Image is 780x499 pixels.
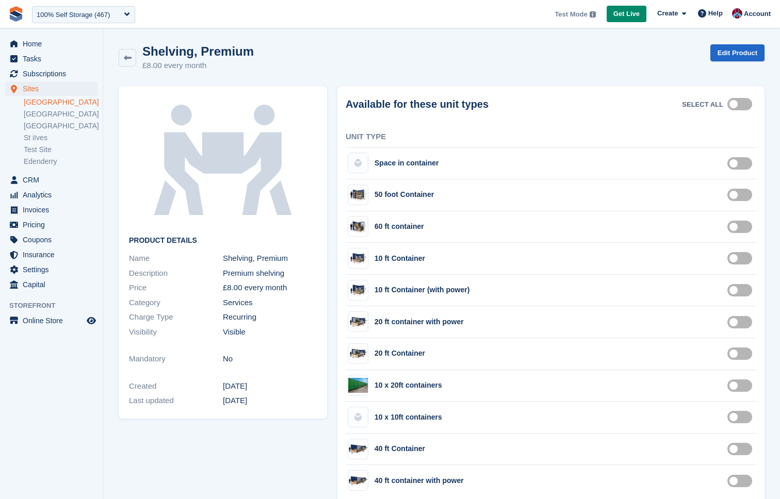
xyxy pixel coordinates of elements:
[375,475,464,486] div: 40 ft container with power
[348,251,368,266] img: 10-ft-container.jpg
[5,262,98,277] a: menu
[223,395,317,407] div: [DATE]
[727,480,756,481] label: 8054
[129,395,223,407] div: Last updated
[23,247,85,262] span: Insurance
[375,158,438,169] div: Space in container
[727,194,756,196] label: 2959
[223,311,317,323] div: Recurring
[348,346,368,361] img: 20-ft-container.jpg
[5,218,98,232] a: menu
[348,473,368,488] img: 40-ft-container(1).jpg
[727,448,756,450] label: 2946
[129,353,223,365] div: Mandatory
[129,380,223,392] div: Created
[727,226,756,227] label: 2960
[727,353,756,355] label: 2945
[23,313,85,328] span: Online Store
[348,407,368,427] img: blank-unit-type-icon-ffbac7b88ba66c5e286b0e438baccc4b9c83835d4c34f86887a83fc20ec27e7b.svg
[348,188,368,203] img: 50-sqft-container.jpg
[24,121,98,131] a: [GEOGRAPHIC_DATA]
[727,103,756,105] label: Toggle all
[129,237,317,245] h2: Product Details
[348,153,368,173] img: blank-unit-type-icon-ffbac7b88ba66c5e286b0e438baccc4b9c83835d4c34f86887a83fc20ec27e7b.svg
[348,219,368,234] img: 60-sqft-container.jpg
[727,162,756,164] label: 5673
[375,348,425,359] div: 20 ft Container
[348,314,368,329] img: 20-ft-container.jpg
[9,301,103,311] span: Storefront
[129,311,223,323] div: Charge Type
[5,173,98,187] a: menu
[23,52,85,66] span: Tasks
[23,81,85,96] span: Sites
[727,258,756,259] label: 2944
[348,441,368,456] img: 40-ft-container.jpg
[23,262,85,277] span: Settings
[142,60,254,72] p: £8.00 every month
[223,326,317,338] div: Visible
[5,203,98,217] a: menu
[223,353,317,365] div: No
[24,133,98,143] a: St iIves
[24,97,98,107] a: [GEOGRAPHIC_DATA]
[23,188,85,202] span: Analytics
[346,98,489,110] h2: Available for these unit types
[732,8,742,19] img: David Hughes
[5,52,98,66] a: menu
[129,297,223,309] div: Category
[657,8,678,19] span: Create
[375,285,469,295] div: 10 ft Container (with power)
[5,81,98,96] a: menu
[5,37,98,51] a: menu
[744,9,771,19] span: Account
[5,277,98,292] a: menu
[375,443,425,454] div: 40 ft Container
[682,99,723,110] div: Select all
[85,314,98,327] a: Preview store
[727,417,756,418] label: 10859
[727,321,756,323] label: 4299
[5,313,98,328] a: menu
[348,378,368,393] img: outdoor-storage.JPEG
[23,173,85,187] span: CRM
[613,9,640,19] span: Get Live
[37,10,110,20] div: 100% Self Storage (467)
[555,9,587,20] span: Test Mode
[24,109,98,119] a: [GEOGRAPHIC_DATA]
[348,282,368,297] img: 10-ft-container.jpg
[8,6,24,22] img: stora-icon-8386f47178a22dfd0bd8f6a31ec36ba5ce8667c1dd55bd0f319d3a0aa187defe.svg
[375,221,424,232] div: 60 ft container
[5,247,98,262] a: menu
[223,380,317,392] div: [DATE]
[23,203,85,217] span: Invoices
[24,157,98,167] a: Edenderry
[223,268,317,279] div: Premium shelving
[727,385,756,386] label: 10860
[375,317,464,327] div: 20 ft container with power
[23,218,85,232] span: Pricing
[23,232,85,247] span: Coupons
[24,145,98,155] a: Test Site
[346,127,679,148] th: Unit type
[375,189,434,200] div: 50 foot Container
[607,6,646,23] a: Get Live
[375,380,442,391] div: 10 x 20ft containers
[5,66,98,81] a: menu
[129,326,223,338] div: Visibility
[223,282,317,294] div: £8.00 every month
[142,44,254,58] h2: Shelving, Premium
[23,277,85,292] span: Capital
[129,105,317,215] img: blank-services-icon-d6a79a6d41aa4a589a6e4465159ce00f16714e734a84ed1d98cfa27c8d74f09f.svg
[708,8,723,19] span: Help
[375,253,425,264] div: 10 ft Container
[129,253,223,264] div: Name
[223,253,317,264] div: Shelving, Premium
[129,282,223,294] div: Price
[5,232,98,247] a: menu
[590,11,596,18] img: icon-info-grey-7440780725fd019a000dd9b08b2336e03edf1995a4989e88bcd33f0948082b44.svg
[710,44,765,61] a: Edit Product
[23,37,85,51] span: Home
[23,66,85,81] span: Subscriptions
[129,268,223,279] div: Description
